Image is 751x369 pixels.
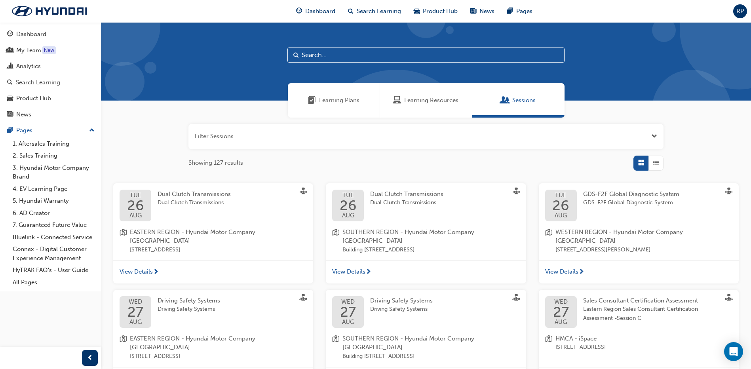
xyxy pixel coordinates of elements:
[516,7,532,16] span: Pages
[130,228,307,245] span: EASTERN REGION - Hyundai Motor Company [GEOGRAPHIC_DATA]
[127,319,143,325] span: AUG
[3,75,98,90] a: Search Learning
[158,297,220,304] span: Driving Safety Systems
[87,353,93,363] span: prev-icon
[404,96,458,105] span: Learning Resources
[545,190,732,221] a: TUE26AUGGDS-F2F Global Diagnostic SystemGDS-F2F Global Diagnostic System
[7,31,13,38] span: guage-icon
[545,267,578,276] span: View Details
[545,334,552,352] span: location-icon
[357,7,401,16] span: Search Learning
[423,7,458,16] span: Product Hub
[153,269,159,276] span: next-icon
[10,138,98,150] a: 1. Aftersales Training
[3,25,98,123] button: DashboardMy TeamAnalyticsSearch LearningProduct HubNews
[120,296,307,328] a: WED27AUGDriving Safety SystemsDriving Safety Systems
[7,47,13,54] span: people-icon
[332,334,339,361] span: location-icon
[340,213,357,219] span: AUG
[342,334,519,352] span: SOUTHERN REGION - Hyundai Motor Company [GEOGRAPHIC_DATA]
[130,334,307,352] span: EASTERN REGION - Hyundai Motor Company [GEOGRAPHIC_DATA]
[555,343,606,352] span: [STREET_ADDRESS]
[370,190,443,198] span: Dual Clutch Transmissions
[342,352,519,361] span: Building [STREET_ADDRESS]
[16,94,51,103] div: Product Hub
[3,27,98,42] a: Dashboard
[10,219,98,231] a: 7. Guaranteed Future Value
[120,228,307,255] a: location-iconEASTERN REGION - Hyundai Motor Company [GEOGRAPHIC_DATA][STREET_ADDRESS]
[130,352,307,361] span: [STREET_ADDRESS]
[724,342,743,361] div: Open Intercom Messenger
[287,48,565,63] input: Search...
[158,198,231,207] span: Dual Clutch Transmissions
[332,228,519,255] a: location-iconSOUTHERN REGION - Hyundai Motor Company [GEOGRAPHIC_DATA]Building [STREET_ADDRESS]
[16,62,41,71] div: Analytics
[365,269,371,276] span: next-icon
[733,4,747,18] button: RP
[583,305,720,323] span: Eastern Region Sales Consultant Certification Assessment -Session C
[393,96,401,105] span: Learning Resources
[3,43,98,58] a: My Team
[10,231,98,243] a: Bluelink - Connected Service
[653,158,659,167] span: List
[578,269,584,276] span: next-icon
[158,190,231,198] span: Dual Clutch Transmissions
[553,299,569,305] span: WED
[3,59,98,74] a: Analytics
[300,188,307,196] span: sessionType_FACE_TO_FACE-icon
[10,183,98,195] a: 4. EV Learning Page
[305,7,335,16] span: Dashboard
[539,261,739,283] a: View Details
[296,6,302,16] span: guage-icon
[470,6,476,16] span: news-icon
[332,334,519,361] a: location-iconSOUTHERN REGION - Hyundai Motor Company [GEOGRAPHIC_DATA]Building [STREET_ADDRESS]
[300,294,307,303] span: sessionType_FACE_TO_FACE-icon
[340,299,356,305] span: WED
[10,276,98,289] a: All Pages
[120,228,127,255] span: location-icon
[113,183,313,283] button: TUE26AUGDual Clutch TransmissionsDual Clutch Transmissionslocation-iconEASTERN REGION - Hyundai M...
[7,95,13,102] span: car-icon
[10,195,98,207] a: 5. Hyundai Warranty
[42,46,56,54] div: Tooltip anchor
[507,6,513,16] span: pages-icon
[553,305,569,319] span: 27
[7,111,13,118] span: news-icon
[725,188,732,196] span: sessionType_FACE_TO_FACE-icon
[16,110,31,119] div: News
[120,334,127,361] span: location-icon
[10,264,98,276] a: HyTRAK FAQ's - User Guide
[553,319,569,325] span: AUG
[583,190,679,198] span: GDS-F2F Global Diagnostic System
[7,127,13,134] span: pages-icon
[332,190,519,221] a: TUE26AUGDual Clutch TransmissionsDual Clutch Transmissions
[127,305,143,319] span: 27
[513,294,520,303] span: sessionType_FACE_TO_FACE-icon
[4,3,95,19] img: Trak
[16,46,41,55] div: My Team
[10,150,98,162] a: 2. Sales Training
[545,228,552,255] span: location-icon
[370,297,433,304] span: Driving Safety Systems
[89,126,95,136] span: up-icon
[10,162,98,183] a: 3. Hyundai Motor Company Brand
[342,245,519,255] span: Building [STREET_ADDRESS]
[127,198,144,213] span: 26
[555,228,732,245] span: WESTERN REGION - Hyundai Motor Company [GEOGRAPHIC_DATA]
[342,3,407,19] a: search-iconSearch Learning
[332,296,519,328] a: WED27AUGDriving Safety SystemsDriving Safety Systems
[583,297,698,304] span: Sales Consultant Certification Assessment
[501,96,509,105] span: Sessions
[340,198,357,213] span: 26
[340,192,357,198] span: TUE
[736,7,744,16] span: RP
[583,198,679,207] span: GDS-F2F Global Diagnostic System
[472,83,565,118] a: SessionsSessions
[552,213,569,219] span: AUG
[479,7,494,16] span: News
[512,96,536,105] span: Sessions
[158,305,220,314] span: Driving Safety Systems
[370,305,433,314] span: Driving Safety Systems
[545,296,732,328] a: WED27AUGSales Consultant Certification AssessmentEastern Region Sales Consultant Certification As...
[555,334,606,343] span: HMCA - iSpace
